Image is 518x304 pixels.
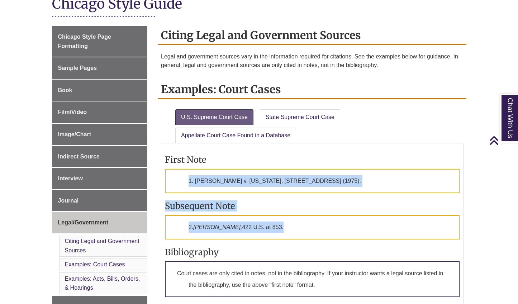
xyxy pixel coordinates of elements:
[65,261,125,267] a: Examples: Court Cases
[52,80,148,101] a: Book
[165,247,460,258] h3: Bibliography
[165,154,460,165] h3: First Note
[52,146,148,167] a: Indirect Source
[52,57,148,79] a: Sample Pages
[58,198,79,204] span: Journal
[175,109,253,125] a: U.S. Supreme Court Case
[58,219,108,225] span: Legal/Government
[65,238,139,253] a: Citing Legal and Government Sources
[52,124,148,145] a: Image/Chart
[52,101,148,123] a: Film/Video
[193,224,242,230] em: [PERSON_NAME],
[58,131,91,137] span: Image/Chart
[65,276,140,291] a: Examples: Acts, Bills, Orders, & Hearings
[165,200,460,212] h3: Subsequent Note
[52,190,148,212] a: Journal
[165,169,460,193] p: 1. [PERSON_NAME] v. [US_STATE], [STREET_ADDRESS] (1975).
[52,26,148,57] a: Chicago Style Page Formatting
[58,65,97,71] span: Sample Pages
[52,212,148,233] a: Legal/Government
[58,34,111,49] span: Chicago Style Page Formatting
[161,52,464,70] p: Legal and government sources vary in the information required for citations. See the examples bel...
[158,26,466,45] h2: Citing Legal and Government Sources
[158,80,466,99] h2: Examples: Court Cases
[489,136,516,145] a: Back to Top
[175,128,296,143] a: Appellate Court Case Found in a Database
[260,109,340,125] a: State Supreme Court Case
[58,175,83,181] span: Interview
[58,153,100,160] span: Indirect Source
[58,87,72,93] span: Book
[165,261,460,297] p: Court cases are only cited in notes, not in the bibliography. If your instructor wants a legal so...
[165,215,460,239] p: 2. 422 U.S. at 853.
[58,109,87,115] span: Film/Video
[52,168,148,189] a: Interview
